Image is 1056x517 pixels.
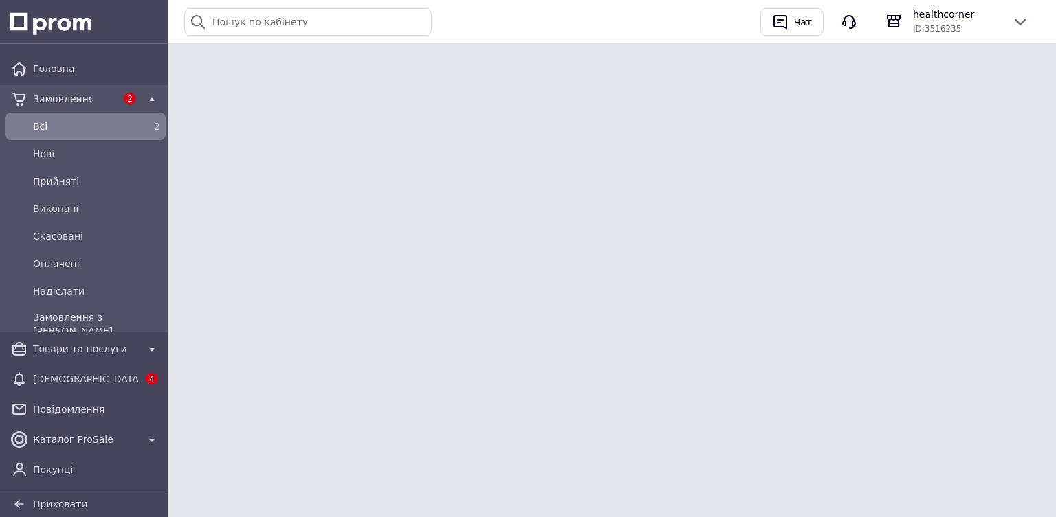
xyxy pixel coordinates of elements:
[33,372,138,386] span: [DEMOGRAPHIC_DATA]
[33,498,87,509] span: Приховати
[33,433,138,446] span: Каталог ProSale
[33,147,160,161] span: Нові
[33,92,116,106] span: Замовлення
[791,12,815,32] div: Чат
[33,174,160,188] span: Прийняті
[124,93,136,105] span: 2
[146,373,158,385] span: 4
[33,229,160,243] span: Скасовані
[913,24,961,34] span: ID: 3516235
[33,257,160,271] span: Оплачені
[760,8,824,36] button: Чат
[33,463,160,476] span: Покупці
[33,342,138,356] span: Товари та послуги
[184,8,432,36] input: Пошук по кабінету
[33,402,160,416] span: Повідомлення
[33,62,160,76] span: Головна
[33,310,160,338] span: Замовлення з [PERSON_NAME]
[33,284,160,298] span: Надіслати
[33,119,133,133] span: Всi
[33,202,160,216] span: Виконані
[913,8,1001,21] span: healthcorner
[154,121,160,132] span: 2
